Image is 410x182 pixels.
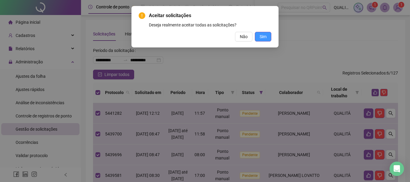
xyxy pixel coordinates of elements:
span: Aceitar solicitações [149,12,271,19]
button: Sim [255,32,271,41]
div: Deseja realmente aceitar todas as solicitações? [149,22,271,28]
span: exclamation-circle [139,12,145,19]
div: Open Intercom Messenger [390,162,404,176]
span: Sim [260,33,267,40]
button: Não [235,32,252,41]
span: Não [240,33,248,40]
